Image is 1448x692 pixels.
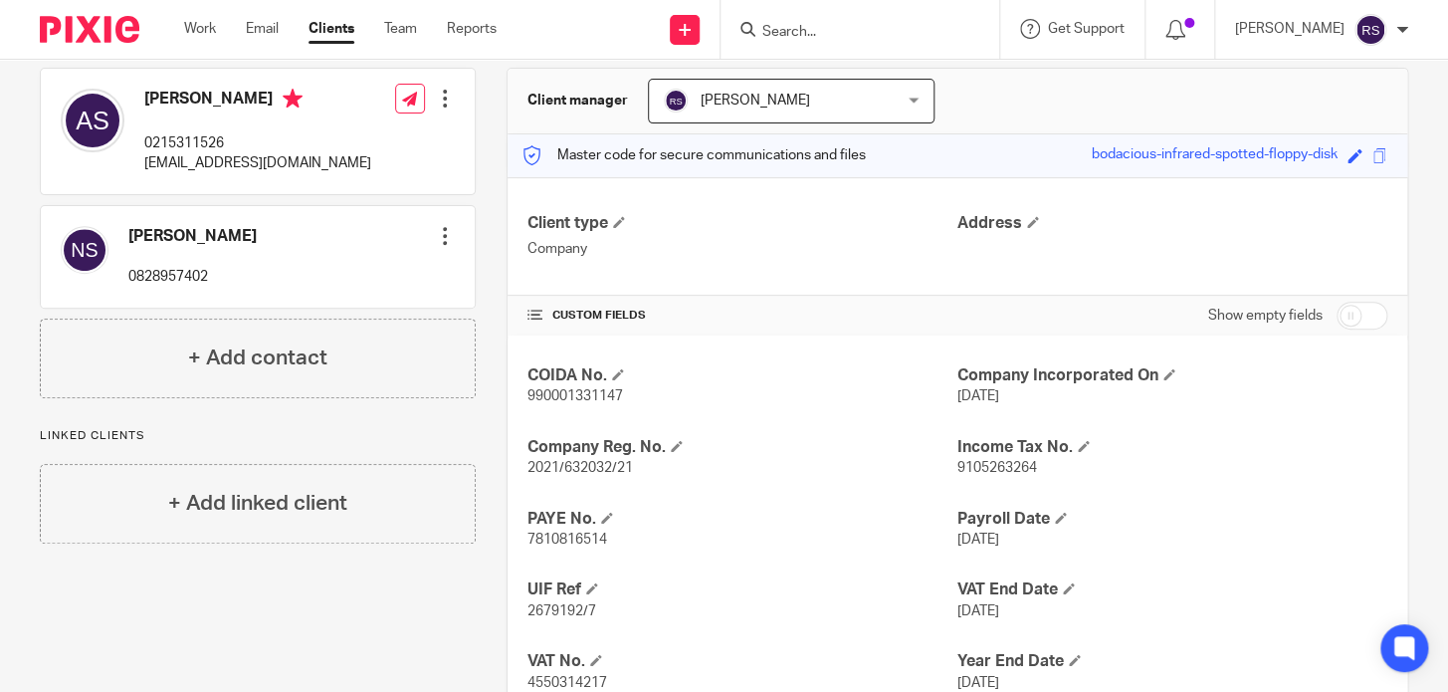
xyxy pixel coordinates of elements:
span: 9105263264 [957,461,1037,475]
span: Get Support [1048,22,1125,36]
h4: Year End Date [957,651,1387,672]
span: 2021/632032/21 [527,461,633,475]
p: [PERSON_NAME] [1235,19,1345,39]
p: 0828957402 [128,267,257,287]
span: [DATE] [957,604,999,618]
p: Master code for secure communications and files [522,145,866,165]
p: Company [527,239,957,259]
h4: VAT End Date [957,579,1387,600]
h4: [PERSON_NAME] [144,89,371,114]
input: Search [760,24,939,42]
span: 2679192/7 [527,604,596,618]
i: Primary [283,89,303,109]
h4: Address [957,213,1387,234]
a: Reports [447,19,497,39]
a: Team [384,19,417,39]
div: bodacious-infrared-spotted-floppy-disk [1092,144,1338,167]
a: Clients [309,19,354,39]
h4: PAYE No. [527,509,957,530]
a: Work [184,19,216,39]
span: 4550314217 [527,676,607,690]
h4: Company Reg. No. [527,437,957,458]
h4: COIDA No. [527,365,957,386]
img: Pixie [40,16,139,43]
h4: Company Incorporated On [957,365,1387,386]
span: [PERSON_NAME] [701,94,810,108]
h4: CUSTOM FIELDS [527,308,957,324]
label: Show empty fields [1208,306,1323,326]
span: [DATE] [957,389,999,403]
a: Email [246,19,279,39]
img: svg%3E [61,89,124,152]
h4: + Add contact [188,343,327,373]
span: 990001331147 [527,389,623,403]
img: svg%3E [1354,14,1386,46]
img: svg%3E [664,89,688,113]
h4: Payroll Date [957,509,1387,530]
p: 0215311526 [144,133,371,153]
h4: VAT No. [527,651,957,672]
p: [EMAIL_ADDRESS][DOMAIN_NAME] [144,153,371,173]
h4: Income Tax No. [957,437,1387,458]
span: [DATE] [957,533,999,547]
h4: Client type [527,213,957,234]
span: 7810816514 [527,533,607,547]
h3: Client manager [527,91,628,111]
h4: + Add linked client [168,488,347,519]
img: svg%3E [61,226,108,274]
h4: [PERSON_NAME] [128,226,257,247]
h4: UIF Ref [527,579,957,600]
span: [DATE] [957,676,999,690]
p: Linked clients [40,428,476,444]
